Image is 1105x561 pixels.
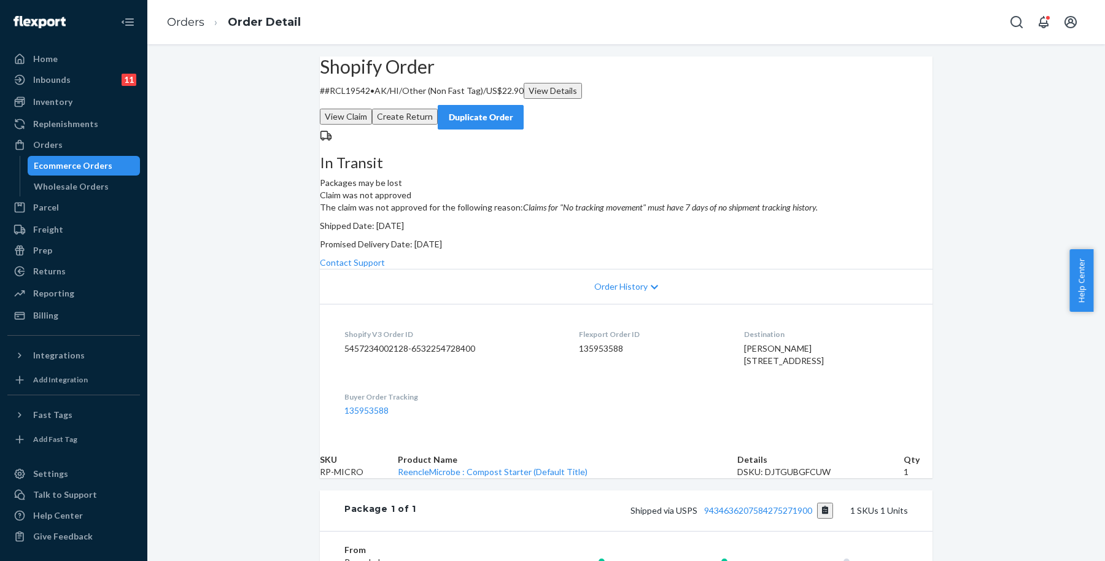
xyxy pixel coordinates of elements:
[33,53,58,65] div: Home
[7,92,140,112] a: Inventory
[344,405,389,416] a: 135953588
[33,468,68,480] div: Settings
[33,118,98,130] div: Replenishments
[904,466,932,478] td: 1
[344,392,559,402] dt: Buyer Order Tracking
[344,503,416,519] div: Package 1 of 1
[320,83,932,99] p: # #RCL19542 / US$22.90
[398,466,587,477] a: ReencleMicrobe : Compost Starter (Default Title)
[33,223,63,236] div: Freight
[320,201,932,214] p: The claim was not approved for the following reason:
[524,83,582,99] button: View Details
[744,329,908,339] dt: Destination
[344,329,559,339] dt: Shopify V3 Order ID
[630,505,834,516] span: Shipped via USPS
[344,544,491,556] dt: From
[320,155,932,189] div: Packages may be lost
[523,202,818,212] em: Claims for "No tracking movement" must have 7 days of no shipment tracking history.
[7,261,140,281] a: Returns
[33,489,97,501] div: Talk to Support
[33,409,72,421] div: Fast Tags
[744,343,824,366] span: [PERSON_NAME] [STREET_ADDRESS]
[579,329,724,339] dt: Flexport Order ID
[33,287,74,300] div: Reporting
[33,509,83,522] div: Help Center
[817,503,834,519] button: Copy tracking number
[33,74,71,86] div: Inbounds
[14,16,66,28] img: Flexport logo
[1058,10,1083,34] button: Open account menu
[320,454,398,466] th: SKU
[33,96,72,108] div: Inventory
[416,503,908,519] div: 1 SKUs 1 Units
[7,49,140,69] a: Home
[34,160,112,172] div: Ecommerce Orders
[7,485,140,505] a: Talk to Support
[320,155,932,171] h3: In Transit
[7,346,140,365] button: Integrations
[370,85,374,96] span: •
[7,527,140,546] button: Give Feedback
[7,198,140,217] a: Parcel
[115,10,140,34] button: Close Navigation
[33,244,52,257] div: Prep
[344,342,559,355] dd: 5457234002128-6532254728400
[7,241,140,260] a: Prep
[33,374,88,385] div: Add Integration
[320,109,372,125] button: View Claim
[1004,10,1029,34] button: Open Search Box
[704,505,812,516] a: 9434636207584275271900
[7,284,140,303] a: Reporting
[398,454,737,466] th: Product Name
[372,109,438,125] button: Create Return
[28,156,141,176] a: Ecommerce Orders
[904,454,932,466] th: Qty
[1069,249,1093,312] button: Help Center
[7,70,140,90] a: Inbounds11
[157,4,311,41] ol: breadcrumbs
[7,464,140,484] a: Settings
[33,201,59,214] div: Parcel
[7,430,140,449] a: Add Fast Tag
[320,189,932,201] header: Claim was not approved
[438,105,524,130] button: Duplicate Order
[33,434,77,444] div: Add Fast Tag
[167,15,204,29] a: Orders
[33,530,93,543] div: Give Feedback
[7,114,140,134] a: Replenishments
[34,180,109,193] div: Wholesale Orders
[33,139,63,151] div: Orders
[122,74,136,86] div: 11
[737,454,904,466] th: Details
[33,349,85,362] div: Integrations
[737,466,904,478] div: DSKU: DJTGUBGFCUW
[320,238,932,250] p: Promised Delivery Date: [DATE]
[33,309,58,322] div: Billing
[579,342,724,355] dd: 135953588
[374,85,483,96] span: AK/HI/Other (Non Fast Tag)
[228,15,301,29] a: Order Detail
[448,111,513,123] div: Duplicate Order
[320,220,932,232] p: Shipped Date: [DATE]
[7,220,140,239] a: Freight
[7,370,140,390] a: Add Integration
[33,265,66,277] div: Returns
[1031,10,1056,34] button: Open notifications
[7,506,140,525] a: Help Center
[320,56,932,77] h2: Shopify Order
[28,177,141,196] a: Wholesale Orders
[7,135,140,155] a: Orders
[7,405,140,425] button: Fast Tags
[529,85,577,97] div: View Details
[594,280,648,293] span: Order History
[320,257,385,268] a: Contact Support
[7,306,140,325] a: Billing
[320,466,398,478] td: RP-MICRO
